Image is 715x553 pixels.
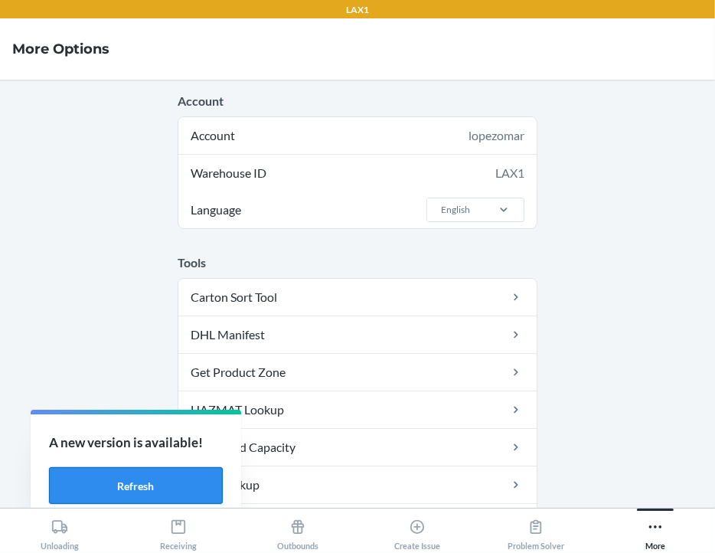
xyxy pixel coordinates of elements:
[12,39,109,59] h4: More Options
[441,203,470,217] div: English
[49,433,223,453] p: A new version is available!
[508,512,564,551] div: Problem Solver
[41,512,79,551] div: Unloading
[178,504,537,541] a: User Management
[495,164,524,182] div: LAX1
[160,512,197,551] div: Receiving
[178,391,537,428] a: HAZMAT Lookup
[178,117,537,154] div: Account
[346,3,369,17] p: LAX1
[645,512,665,551] div: More
[238,509,357,551] button: Outbounds
[178,466,537,503] a: PO # Lookup
[178,92,537,110] p: Account
[178,316,537,353] a: DHL Manifest
[188,191,243,228] span: Language
[394,512,440,551] div: Create Issue
[178,254,537,272] p: Tools
[439,203,441,217] input: LanguageEnglish
[178,429,537,466] a: Outbound Capacity
[469,126,524,145] div: lopezomar
[178,155,537,191] div: Warehouse ID
[49,467,223,504] button: Refresh
[357,509,477,551] button: Create Issue
[596,509,715,551] button: More
[277,512,318,551] div: Outbounds
[178,354,537,391] a: Get Product Zone
[119,509,239,551] button: Receiving
[178,279,537,316] a: Carton Sort Tool
[477,509,596,551] button: Problem Solver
